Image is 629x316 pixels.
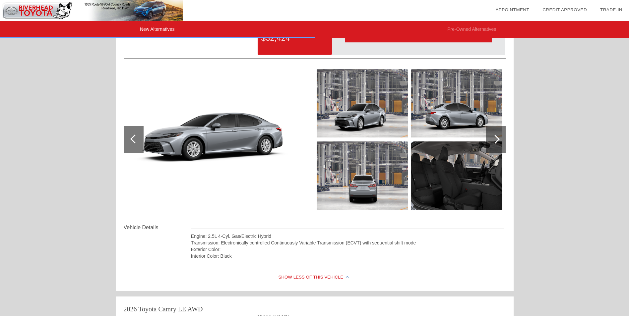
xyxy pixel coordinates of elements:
[191,239,504,246] div: Transmission: Electronically controlled Continuously Variable Transmission (ECVT) with sequential...
[124,304,176,314] div: 2026 Toyota Camry
[124,39,506,49] div: Quoted on [DATE] 12:40:45 PM
[600,7,622,12] a: Trade-In
[317,141,408,210] img: image.png
[124,87,312,192] img: image.png
[411,69,502,137] img: image.png
[191,253,504,259] div: Interior Color: Black
[124,224,191,232] div: Vehicle Details
[411,141,502,210] img: image.png
[495,7,529,12] a: Appointment
[116,264,514,291] div: Show Less of this Vehicle
[191,233,504,239] div: Engine: 2.5L 4-Cyl. Gas/Electric Hybrid
[178,304,203,314] div: LE AWD
[191,246,504,253] div: Exterior Color:
[317,69,408,137] img: image.png
[542,7,587,12] a: Credit Approved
